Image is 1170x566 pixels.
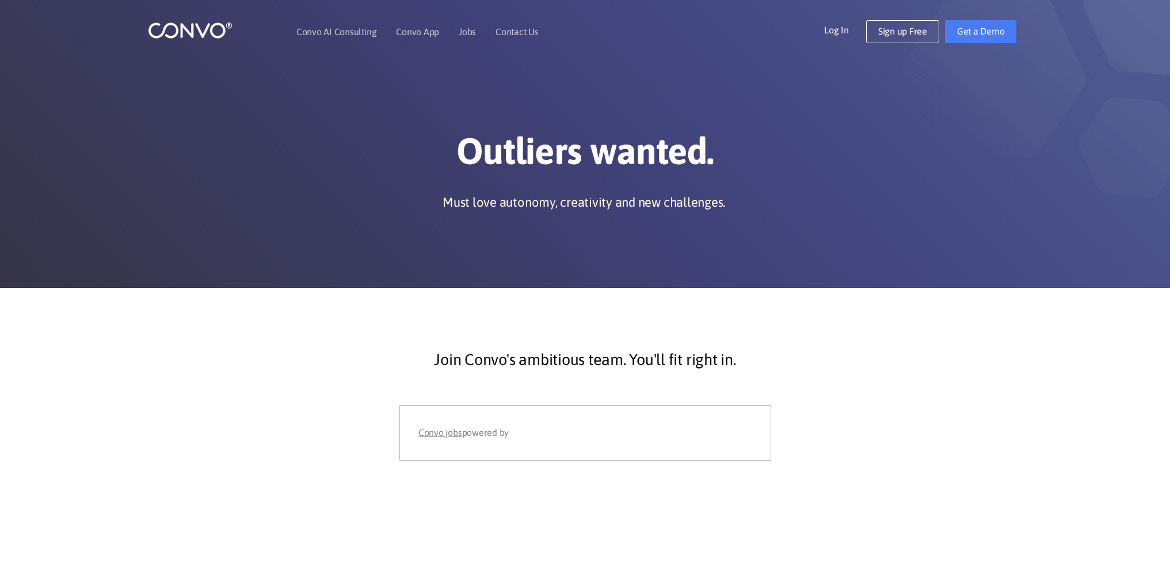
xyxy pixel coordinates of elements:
a: Log In [824,20,866,39]
a: Convo AI Consulting [296,27,376,36]
p: Must love autonomy, creativity and new challenges. [443,193,725,211]
a: Convo App [396,27,439,36]
a: Get a Demo [945,20,1017,43]
a: Contact Us [496,27,539,36]
a: Sign up Free [866,20,939,43]
img: logo_1.png [148,21,233,39]
a: Convo jobs [418,424,462,442]
p: Join Convo's ambitious team. You'll fit right in. [275,345,896,374]
h1: Outliers wanted. [266,129,905,182]
a: Jobs [459,27,476,36]
div: powered by [418,424,752,442]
